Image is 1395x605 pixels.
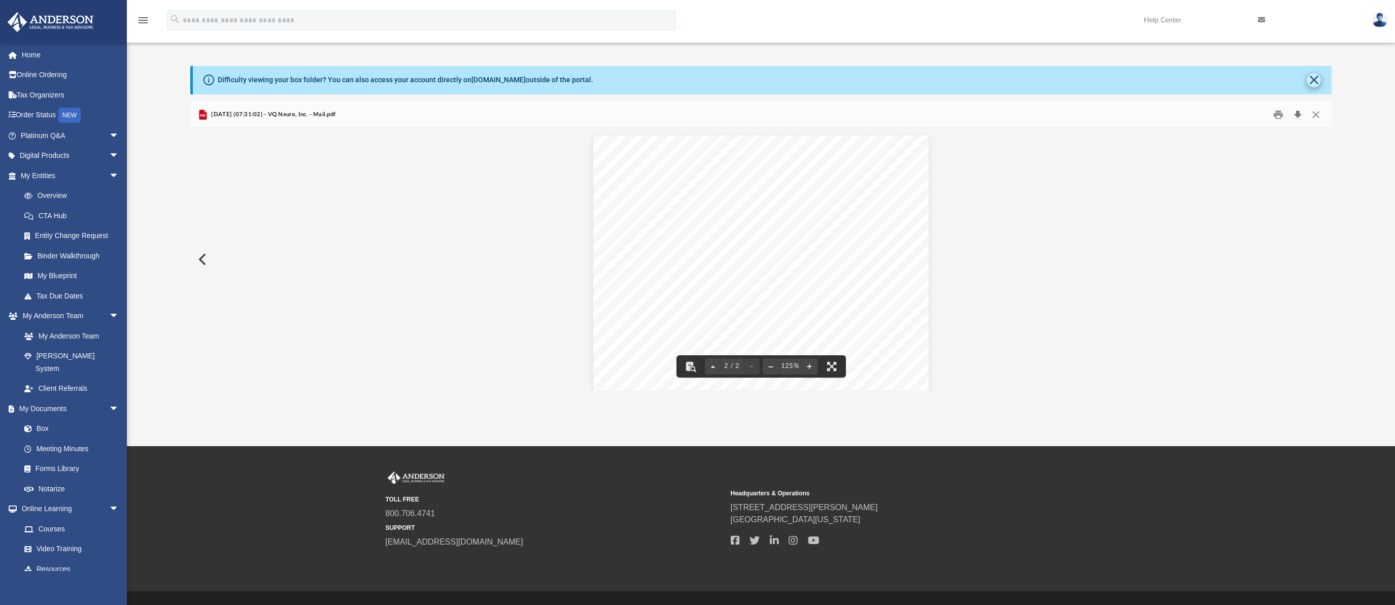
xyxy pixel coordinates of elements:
[386,495,724,504] small: TOLL FREE
[7,45,134,65] a: Home
[14,346,129,379] a: [PERSON_NAME] System
[471,76,526,84] a: [DOMAIN_NAME]
[190,245,213,274] button: Previous File
[109,398,129,419] span: arrow_drop_down
[58,108,81,123] div: NEW
[190,102,1332,390] div: Preview
[14,539,124,559] a: Video Training
[14,479,129,499] a: Notarize
[14,459,124,479] a: Forms Library
[5,12,96,32] img: Anderson Advisors Platinum Portal
[14,266,129,286] a: My Blueprint
[209,110,335,119] span: [DATE] (07:31:02) - VQ Neuro, Inc. - Mail.pdf
[779,363,801,369] div: Current zoom level
[386,537,523,546] a: [EMAIL_ADDRESS][DOMAIN_NAME]
[14,286,134,306] a: Tax Due Dates
[14,326,124,346] a: My Anderson Team
[679,355,702,378] button: Toggle findbar
[1307,73,1321,87] button: Close
[14,246,134,266] a: Binder Walkthrough
[386,509,435,518] a: 800.706.4741
[705,355,721,378] button: Previous page
[109,146,129,166] span: arrow_drop_down
[731,503,878,512] a: [STREET_ADDRESS][PERSON_NAME]
[137,14,149,26] i: menu
[14,439,129,459] a: Meeting Minutes
[7,65,134,85] a: Online Ordering
[7,306,129,326] a: My Anderson Teamarrow_drop_down
[7,146,134,166] a: Digital Productsarrow_drop_down
[109,499,129,520] span: arrow_drop_down
[137,19,149,26] a: menu
[1269,107,1289,122] button: Print
[14,226,134,246] a: Entity Change Request
[721,355,743,378] button: 2 / 2
[7,398,129,419] a: My Documentsarrow_drop_down
[731,515,861,524] a: [GEOGRAPHIC_DATA][US_STATE]
[731,489,1069,498] small: Headquarters & Operations
[801,355,818,378] button: Zoom in
[7,499,129,519] a: Online Learningarrow_drop_down
[109,165,129,186] span: arrow_drop_down
[109,125,129,146] span: arrow_drop_down
[1307,107,1325,122] button: Close
[218,75,593,85] div: Difficulty viewing your box folder? You can also access your account directly on outside of the p...
[14,419,124,439] a: Box
[1288,107,1307,122] button: Download
[7,125,134,146] a: Platinum Q&Aarrow_drop_down
[169,14,181,25] i: search
[7,85,134,105] a: Tax Organizers
[14,186,134,206] a: Overview
[14,519,129,539] a: Courses
[7,165,134,186] a: My Entitiesarrow_drop_down
[593,128,928,402] div: Page 2
[821,355,843,378] button: Enter fullscreen
[14,559,129,579] a: Resources
[109,306,129,327] span: arrow_drop_down
[386,472,447,485] img: Anderson Advisors Platinum Portal
[763,355,779,378] button: Zoom out
[721,363,743,369] span: 2 / 2
[190,128,1332,390] div: File preview
[14,379,129,399] a: Client Referrals
[7,105,134,126] a: Order StatusNEW
[190,128,1332,390] div: Document Viewer
[386,523,724,532] small: SUPPORT
[1372,13,1387,27] img: User Pic
[14,206,134,226] a: CTA Hub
